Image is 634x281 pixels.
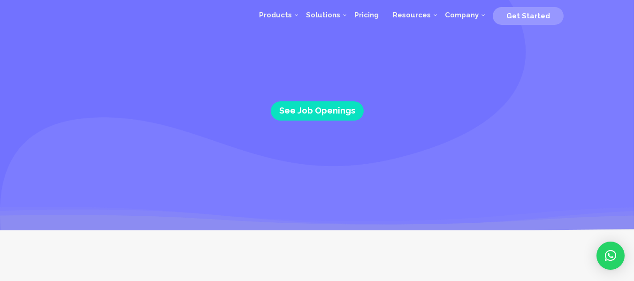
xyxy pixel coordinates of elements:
[259,11,292,19] span: Products
[271,101,364,121] a: See Job Openings
[393,11,431,19] span: Resources
[347,1,386,29] a: Pricing
[438,1,486,29] a: Company
[354,11,379,19] span: Pricing
[493,8,564,22] a: Get Started
[306,11,340,19] span: Solutions
[252,1,299,29] a: Products
[506,12,550,20] span: Get Started
[299,1,347,29] a: Solutions
[445,11,479,19] span: Company
[386,1,438,29] a: Resources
